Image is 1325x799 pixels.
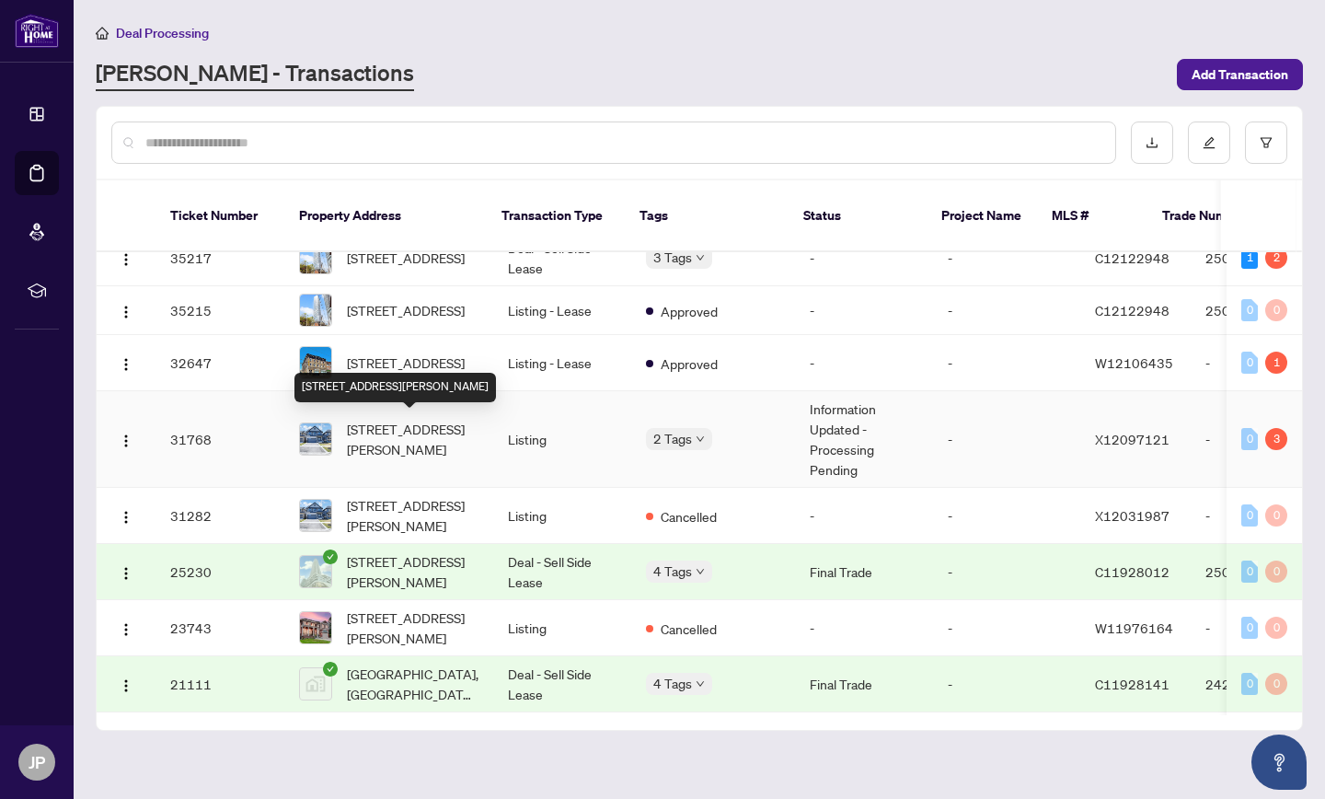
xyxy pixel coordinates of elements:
[1095,676,1169,692] span: C11928141
[300,612,331,643] img: thumbnail-img
[487,180,625,252] th: Transaction Type
[15,14,59,48] img: logo
[1147,180,1276,252] th: Trade Number
[1191,656,1319,712] td: 2421578
[111,348,141,377] button: Logo
[156,544,284,600] td: 25230
[300,295,331,326] img: thumbnail-img
[1241,673,1258,695] div: 0
[933,544,1080,600] td: -
[116,25,209,41] span: Deal Processing
[119,622,133,637] img: Logo
[1191,286,1319,335] td: 2506520
[119,434,133,448] img: Logo
[493,656,631,712] td: Deal - Sell Side Lease
[1095,431,1169,447] span: X12097121
[795,656,933,712] td: Final Trade
[1265,299,1287,321] div: 0
[661,301,718,321] span: Approved
[933,488,1080,544] td: -
[1241,299,1258,321] div: 0
[347,551,478,592] span: [STREET_ADDRESS][PERSON_NAME]
[696,679,705,689] span: down
[653,561,692,582] span: 4 Tags
[1241,617,1258,639] div: 0
[1265,428,1287,450] div: 3
[933,600,1080,656] td: -
[493,391,631,488] td: Listing
[300,668,331,700] img: thumbnail-img
[1188,122,1230,164] button: edit
[1191,230,1319,286] td: 2506520
[156,180,284,252] th: Ticket Number
[696,434,705,444] span: down
[323,550,338,564] span: check-circle
[1146,136,1158,149] span: download
[1095,563,1169,580] span: C11928012
[119,305,133,319] img: Logo
[156,391,284,488] td: 31768
[300,347,331,378] img: thumbnail-img
[933,286,1080,335] td: -
[1265,352,1287,374] div: 1
[933,656,1080,712] td: -
[29,749,45,775] span: JP
[300,500,331,531] img: thumbnail-img
[119,510,133,525] img: Logo
[111,424,141,454] button: Logo
[347,419,478,459] span: [STREET_ADDRESS][PERSON_NAME]
[661,353,718,374] span: Approved
[789,180,927,252] th: Status
[156,656,284,712] td: 21111
[1265,504,1287,527] div: 0
[1095,354,1173,371] span: W12106435
[1241,561,1258,583] div: 0
[1095,249,1169,266] span: C12122948
[323,662,338,677] span: check-circle
[119,566,133,581] img: Logo
[927,180,1037,252] th: Project Name
[1260,136,1273,149] span: filter
[119,357,133,372] img: Logo
[156,286,284,335] td: 35215
[1131,122,1173,164] button: download
[1241,247,1258,269] div: 1
[111,669,141,699] button: Logo
[111,613,141,643] button: Logo
[119,252,133,267] img: Logo
[111,243,141,272] button: Logo
[1191,488,1319,544] td: -
[1265,247,1287,269] div: 2
[347,608,478,648] span: [STREET_ADDRESS][PERSON_NAME]
[653,428,692,449] span: 2 Tags
[1095,302,1169,318] span: C12122948
[111,501,141,530] button: Logo
[1265,561,1287,583] div: 0
[795,391,933,488] td: Information Updated - Processing Pending
[493,600,631,656] td: Listing
[1191,335,1319,391] td: -
[1241,352,1258,374] div: 0
[347,300,465,320] span: [STREET_ADDRESS]
[795,600,933,656] td: -
[795,544,933,600] td: Final Trade
[493,286,631,335] td: Listing - Lease
[347,353,465,373] span: [STREET_ADDRESS]
[661,619,717,639] span: Cancelled
[1095,620,1173,636] span: W11976164
[96,58,414,91] a: [PERSON_NAME] - Transactions
[493,544,631,600] td: Deal - Sell Side Lease
[1037,180,1147,252] th: MLS #
[300,242,331,273] img: thumbnail-img
[347,664,478,704] span: [GEOGRAPHIC_DATA], [GEOGRAPHIC_DATA], [GEOGRAPHIC_DATA]
[661,506,717,527] span: Cancelled
[493,230,631,286] td: Deal - Sell Side Lease
[1241,428,1258,450] div: 0
[1265,617,1287,639] div: 0
[1191,600,1319,656] td: -
[1203,136,1216,149] span: edit
[347,248,465,268] span: [STREET_ADDRESS]
[933,335,1080,391] td: -
[111,557,141,586] button: Logo
[96,27,109,40] span: home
